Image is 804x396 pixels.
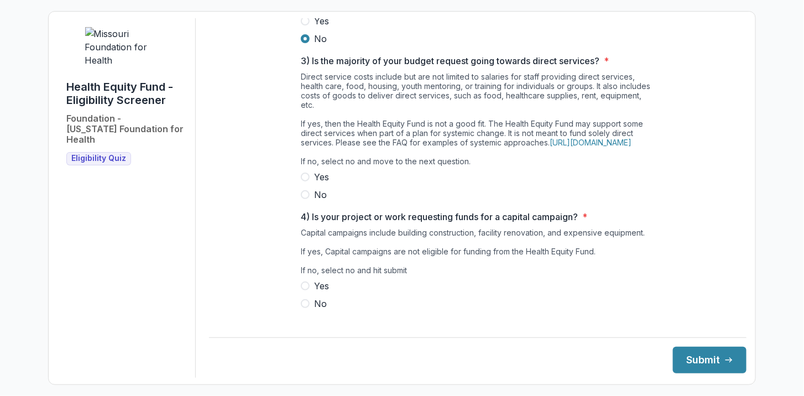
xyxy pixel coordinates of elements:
span: Yes [314,14,329,28]
p: 4) Is your project or work requesting funds for a capital campaign? [301,210,578,223]
a: [URL][DOMAIN_NAME] [550,138,631,147]
span: No [314,32,327,45]
div: Capital campaigns include building construction, facility renovation, and expensive equipment. If... [301,228,655,279]
button: Submit [673,347,746,373]
span: No [314,188,327,201]
div: Direct service costs include but are not limited to salaries for staff providing direct services,... [301,72,655,170]
img: Missouri Foundation for Health [85,27,168,67]
span: No [314,297,327,310]
h1: Health Equity Fund - Eligibility Screener [66,80,186,107]
span: Yes [314,170,329,184]
p: 3) Is the majority of your budget request going towards direct services? [301,54,599,67]
span: Yes [314,279,329,293]
h2: Foundation - [US_STATE] Foundation for Health [66,113,186,145]
span: Eligibility Quiz [71,154,126,163]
